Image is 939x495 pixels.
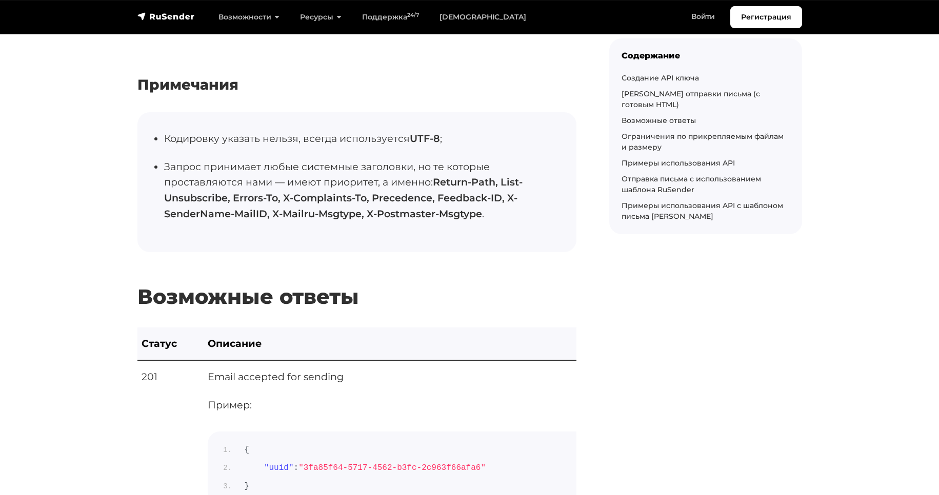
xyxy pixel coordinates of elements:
[290,7,352,28] a: Ресурсы
[352,7,429,28] a: Поддержка24/7
[622,132,784,152] a: Ограничения по прикрепляемым файлам и размеру
[164,176,523,219] b: Return-Path, List-Unsubscribe, Errors-To, X-Complaints-To, Precedence, Feedback-ID, X-SenderName-...
[622,73,699,82] a: Создание API ключа
[245,445,250,455] span: {
[681,6,725,27] a: Войти
[245,482,250,491] span: }
[137,327,204,360] th: Статус
[137,11,195,22] img: RuSender
[622,201,783,221] a: Примеры использования API с шаблоном письма [PERSON_NAME]
[622,51,790,60] div: Содержание
[730,6,802,28] a: Регистрация
[164,131,558,147] p: Кодировку указать нельзя, всегда используется ;
[622,158,735,168] a: Примеры использования API
[164,159,558,222] p: Запрос принимает любые системные заголовки, но те которые проставляются нами — имеют приоритет, а...
[264,463,294,472] span: "uuid"
[245,463,486,472] span: :
[429,7,536,28] a: [DEMOGRAPHIC_DATA]
[622,89,760,109] a: [PERSON_NAME] отправки письма (с готовым HTML)
[208,369,794,385] p: Email accepted for sending
[204,327,798,360] th: Описание
[622,116,696,125] a: Возможные ответы
[137,254,576,309] h2: Возможные ответы
[410,132,440,145] b: UTF-8
[208,7,290,28] a: Возможности
[137,50,576,94] h4: Примечания
[407,12,419,18] sup: 24/7
[298,463,486,472] span: "3fa85f64-5717-4562-b3fc-2c963f66afa6"
[208,397,794,413] p: Пример:
[622,174,761,194] a: Отправка письма с использованием шаблона RuSender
